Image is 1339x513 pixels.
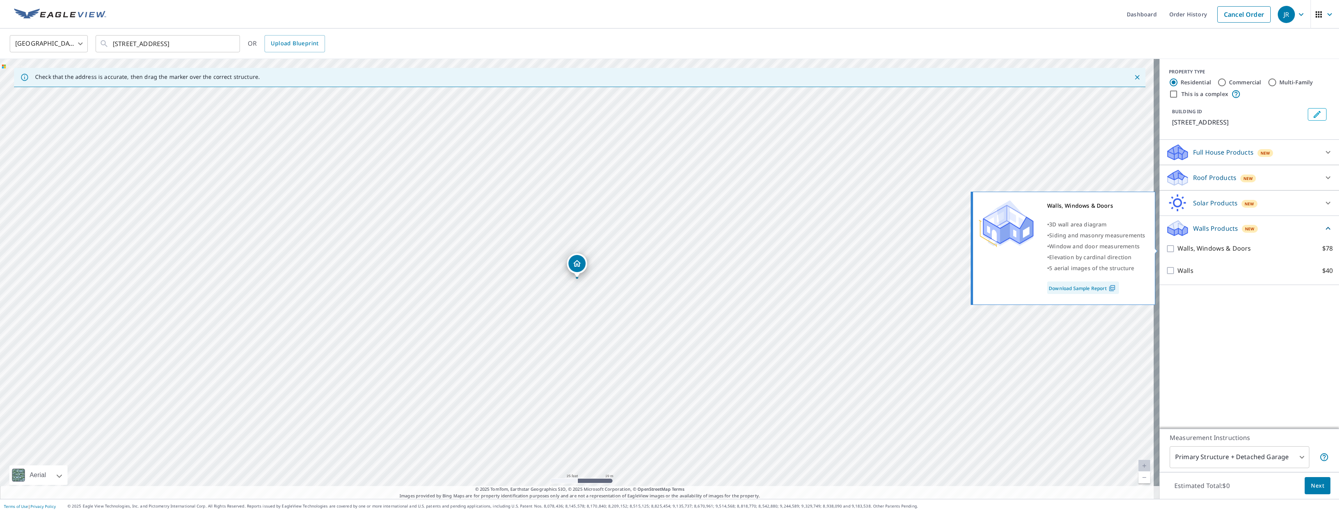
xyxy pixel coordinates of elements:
div: Dropped pin, building 1, Residential property, 4031 W 57th Pl Chicago, IL 60629 [567,253,587,278]
a: OpenStreetMap [638,486,670,492]
img: Premium [979,200,1034,247]
span: Your report will include the primary structure and a detached garage if one exists. [1319,452,1329,462]
a: Terms [672,486,685,492]
div: PROPERTY TYPE [1169,68,1330,75]
a: Privacy Policy [30,504,56,509]
div: JR [1278,6,1295,23]
div: Aerial [27,465,48,485]
span: Next [1311,481,1324,491]
p: Check that the address is accurate, then drag the marker over the correct structure. [35,73,260,80]
p: Estimated Total: $0 [1168,477,1236,494]
span: New [1245,201,1254,207]
img: Pdf Icon [1107,285,1117,292]
img: EV Logo [14,9,106,20]
span: Elevation by cardinal direction [1049,253,1131,261]
a: Terms of Use [4,504,28,509]
div: Roof ProductsNew [1166,168,1333,187]
div: Primary Structure + Detached Garage [1170,446,1309,468]
p: Walls Products [1193,224,1238,233]
span: Upload Blueprint [271,39,318,48]
div: • [1047,230,1145,241]
div: Walls, Windows & Doors [1047,200,1145,211]
span: 5 aerial images of the structure [1049,264,1134,272]
button: Next [1305,477,1330,495]
button: Close [1132,72,1142,82]
div: Full House ProductsNew [1166,143,1333,162]
p: BUILDING ID [1172,108,1202,115]
p: Full House Products [1193,148,1254,157]
div: Solar ProductsNew [1166,194,1333,212]
span: 3D wall area diagram [1049,221,1106,228]
a: Cancel Order [1217,6,1271,23]
span: New [1243,175,1253,182]
p: [STREET_ADDRESS] [1172,118,1305,127]
div: • [1047,241,1145,252]
div: [GEOGRAPHIC_DATA] [10,33,88,55]
span: New [1245,226,1255,232]
div: • [1047,252,1145,263]
label: Commercial [1229,78,1261,86]
a: Current Level 20, Zoom In Disabled [1138,460,1150,472]
span: Window and door measurements [1049,242,1140,250]
div: OR [248,35,325,52]
p: © 2025 Eagle View Technologies, Inc. and Pictometry International Corp. All Rights Reserved. Repo... [67,503,1335,509]
a: Current Level 20, Zoom Out [1138,472,1150,483]
label: Multi-Family [1279,78,1313,86]
input: Search by address or latitude-longitude [113,33,224,55]
a: Download Sample Report [1047,281,1119,294]
p: Walls [1177,266,1193,276]
button: Edit building 1 [1308,108,1327,121]
span: Siding and masonry measurements [1049,232,1145,239]
span: New [1261,150,1270,156]
p: Measurement Instructions [1170,433,1329,442]
span: © 2025 TomTom, Earthstar Geographics SIO, © 2025 Microsoft Corporation, © [475,486,685,493]
p: Roof Products [1193,173,1236,182]
label: Residential [1181,78,1211,86]
p: $78 [1322,244,1333,253]
label: This is a complex [1181,90,1228,98]
div: Walls ProductsNew [1166,219,1333,237]
div: • [1047,263,1145,274]
div: Aerial [9,465,67,485]
p: Walls, Windows & Doors [1177,244,1251,253]
p: | [4,504,56,509]
p: Solar Products [1193,198,1238,208]
div: • [1047,219,1145,230]
p: $40 [1322,266,1333,276]
a: Upload Blueprint [265,35,325,52]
